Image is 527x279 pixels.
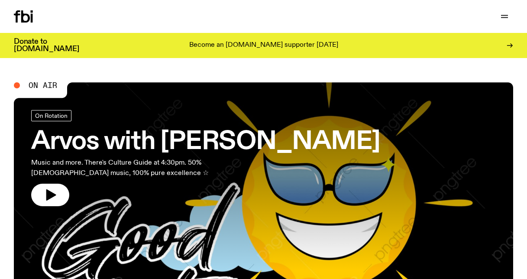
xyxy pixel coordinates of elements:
span: On Rotation [35,113,68,119]
p: Music and more. There's Culture Guide at 4:30pm. 50% [DEMOGRAPHIC_DATA] music, 100% pure excellen... [31,158,253,178]
span: On Air [29,81,57,89]
h3: Donate to [DOMAIN_NAME] [14,38,79,53]
p: Become an [DOMAIN_NAME] supporter [DATE] [189,42,338,49]
a: Arvos with [PERSON_NAME]Music and more. There's Culture Guide at 4:30pm. 50% [DEMOGRAPHIC_DATA] m... [31,110,380,206]
h3: Arvos with [PERSON_NAME] [31,130,380,154]
a: On Rotation [31,110,71,121]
